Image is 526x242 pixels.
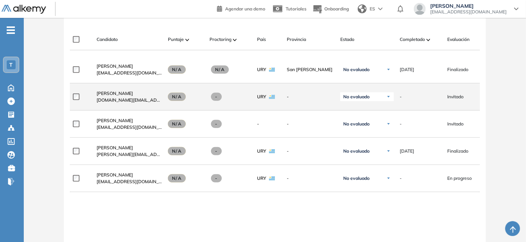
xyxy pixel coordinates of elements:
[97,124,162,131] span: [EMAIL_ADDRESS][DOMAIN_NAME]
[97,36,118,43] span: Candidato
[233,39,237,41] img: [missing "en.ARROW_ALT" translation]
[211,66,229,74] span: N/A
[287,66,334,73] span: San [PERSON_NAME]
[386,122,391,126] img: Ícono de flecha
[269,95,275,99] img: URY
[97,178,162,185] span: [EMAIL_ADDRESS][DOMAIN_NAME]
[400,148,414,155] span: [DATE]
[97,63,133,69] span: [PERSON_NAME]
[400,175,402,182] span: -
[386,95,391,99] img: Ícono de flecha
[340,36,354,43] span: Estado
[386,149,391,153] img: Ícono de flecha
[430,3,507,9] span: [PERSON_NAME]
[343,148,370,154] span: No evaluado
[97,118,133,123] span: [PERSON_NAME]
[400,66,414,73] span: [DATE]
[97,117,162,124] a: [PERSON_NAME]
[168,147,186,155] span: N/A
[386,176,391,181] img: Ícono de flecha
[97,97,162,104] span: [DOMAIN_NAME][EMAIL_ADDRESS][DOMAIN_NAME]
[168,120,186,128] span: N/A
[400,36,425,43] span: Completado
[257,175,266,182] span: URY
[447,121,464,127] span: Invitado
[10,62,13,68] span: T
[168,174,186,182] span: N/A
[7,29,15,31] i: -
[225,6,265,12] span: Agendar una demo
[211,120,222,128] span: -
[312,1,349,17] button: Onboarding
[324,6,349,12] span: Onboarding
[185,39,189,41] img: [missing "en.ARROW_ALT" translation]
[269,149,275,153] img: URY
[430,9,507,15] span: [EMAIL_ADDRESS][DOMAIN_NAME]
[97,70,162,76] span: [EMAIL_ADDRESS][DOMAIN_NAME]
[97,144,162,151] a: [PERSON_NAME]
[210,36,231,43] span: Proctoring
[97,63,162,70] a: [PERSON_NAME]
[378,7,383,10] img: arrow
[287,121,334,127] span: -
[257,36,266,43] span: País
[1,5,46,14] img: Logo
[97,90,162,97] a: [PERSON_NAME]
[447,66,468,73] span: Finalizado
[287,148,334,155] span: -
[386,67,391,72] img: Ícono de flecha
[257,93,266,100] span: URY
[97,145,133,150] span: [PERSON_NAME]
[343,94,370,100] span: No evaluado
[217,4,265,13] a: Agendar una demo
[343,175,370,181] span: No evaluado
[447,148,468,155] span: Finalizado
[287,175,334,182] span: -
[400,93,402,100] span: -
[97,90,133,96] span: [PERSON_NAME]
[257,66,266,73] span: URY
[370,6,375,12] span: ES
[168,66,186,74] span: N/A
[269,176,275,181] img: URY
[97,151,162,158] span: [PERSON_NAME][EMAIL_ADDRESS][DOMAIN_NAME]
[97,172,133,178] span: [PERSON_NAME]
[343,121,370,127] span: No evaluado
[358,4,367,13] img: world
[287,36,306,43] span: Provincia
[287,93,334,100] span: -
[97,172,162,178] a: [PERSON_NAME]
[211,93,222,101] span: -
[257,121,259,127] span: -
[343,67,370,73] span: No evaluado
[211,147,222,155] span: -
[211,174,222,182] span: -
[447,93,464,100] span: Invitado
[286,6,306,12] span: Tutoriales
[400,121,402,127] span: -
[269,67,275,72] img: URY
[168,36,184,43] span: Puntaje
[168,93,186,101] span: N/A
[426,39,430,41] img: [missing "en.ARROW_ALT" translation]
[447,175,472,182] span: En progreso
[447,36,470,43] span: Evaluación
[257,148,266,155] span: URY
